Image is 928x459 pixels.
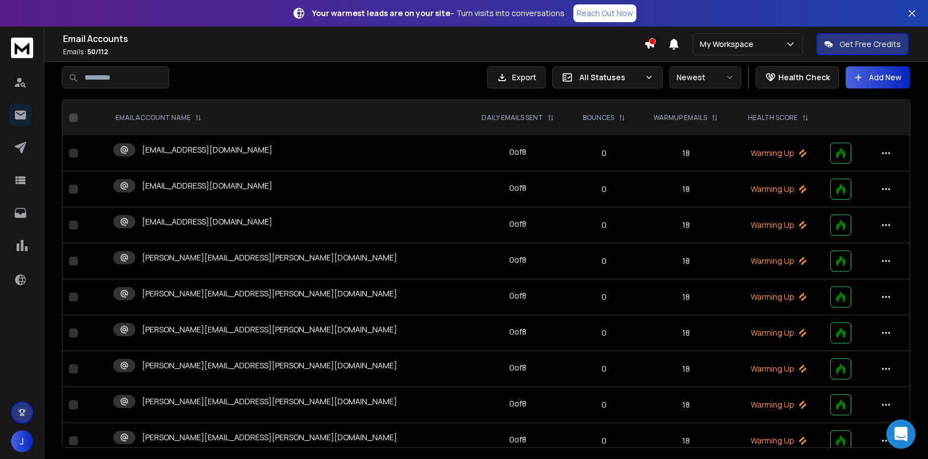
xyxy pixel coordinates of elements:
[577,8,633,19] p: Reach Out Now
[639,279,733,315] td: 18
[142,252,397,263] p: [PERSON_NAME][EMAIL_ADDRESS][PERSON_NAME][DOMAIN_NAME]
[142,360,397,371] p: [PERSON_NAME][EMAIL_ADDRESS][PERSON_NAME][DOMAIN_NAME]
[509,290,526,301] div: 0 of 8
[579,72,640,83] p: All Statuses
[639,135,733,171] td: 18
[756,66,839,88] button: Health Check
[573,4,636,22] a: Reach Out Now
[87,47,108,56] span: 50 / 112
[11,430,33,452] button: J
[142,216,272,227] p: [EMAIL_ADDRESS][DOMAIN_NAME]
[576,327,632,338] p: 0
[576,255,632,267] p: 0
[576,148,632,159] p: 0
[740,363,816,374] p: Warming Up
[846,66,910,88] button: Add New
[778,72,830,83] p: Health Check
[142,324,397,335] p: [PERSON_NAME][EMAIL_ADDRESS][PERSON_NAME][DOMAIN_NAME]
[509,362,526,373] div: 0 of 8
[509,326,526,337] div: 0 of 8
[509,218,526,229] div: 0 of 8
[639,171,733,207] td: 18
[142,288,397,299] p: [PERSON_NAME][EMAIL_ADDRESS][PERSON_NAME][DOMAIN_NAME]
[700,39,758,50] p: My Workspace
[740,327,816,338] p: Warming Up
[509,147,526,158] div: 0 of 8
[639,207,733,243] td: 18
[312,8,450,18] strong: Your warmest leads are on your site
[142,180,272,191] p: [EMAIL_ADDRESS][DOMAIN_NAME]
[639,423,733,459] td: 18
[509,398,526,409] div: 0 of 8
[63,32,644,45] h1: Email Accounts
[482,113,543,122] p: DAILY EMAILS SENT
[740,148,816,159] p: Warming Up
[576,291,632,302] p: 0
[639,387,733,423] td: 18
[576,220,632,231] p: 0
[115,113,202,122] div: EMAIL ACCOUNT NAME
[740,255,816,267] p: Warming Up
[509,434,526,445] div: 0 of 8
[653,113,707,122] p: WARMUP EMAILS
[583,113,614,122] p: BOUNCES
[576,184,632,195] p: 0
[142,144,272,155] p: [EMAIL_ADDRESS][DOMAIN_NAME]
[576,399,632,410] p: 0
[639,243,733,279] td: 18
[740,435,816,446] p: Warming Up
[740,399,816,410] p: Warming Up
[740,220,816,231] p: Warming Up
[840,39,901,50] p: Get Free Credits
[669,66,741,88] button: Newest
[142,432,397,443] p: [PERSON_NAME][EMAIL_ADDRESS][PERSON_NAME][DOMAIN_NAME]
[639,351,733,387] td: 18
[509,254,526,265] div: 0 of 8
[487,66,546,88] button: Export
[576,363,632,374] p: 0
[312,8,565,19] p: – Turn visits into conversations
[639,315,733,351] td: 18
[748,113,798,122] p: HEALTH SCORE
[11,38,33,58] img: logo
[576,435,632,446] p: 0
[740,184,816,195] p: Warming Up
[142,396,397,407] p: [PERSON_NAME][EMAIL_ADDRESS][PERSON_NAME][DOMAIN_NAME]
[887,420,916,449] div: Open Intercom Messenger
[740,291,816,302] p: Warming Up
[816,33,909,55] button: Get Free Credits
[509,182,526,194] div: 0 of 8
[63,48,644,56] p: Emails :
